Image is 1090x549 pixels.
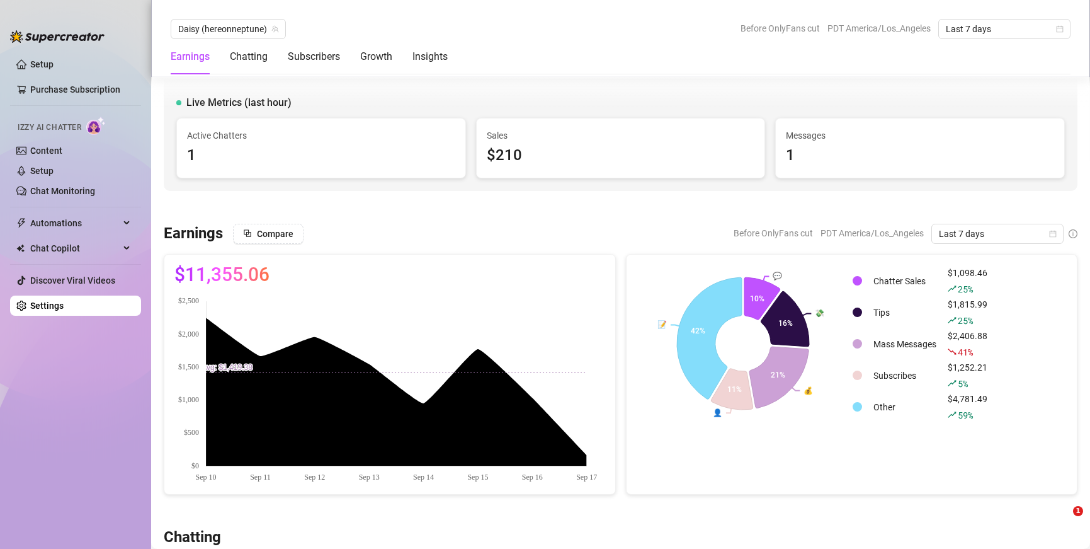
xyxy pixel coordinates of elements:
[786,129,1054,142] span: Messages
[1073,506,1083,516] span: 1
[712,408,722,417] text: 👤
[815,308,824,318] text: 💸
[868,361,941,391] td: Subscribes
[948,410,957,419] span: rise
[18,122,81,134] span: Izzy AI Chatter
[820,224,924,243] span: PDT America/Los_Angeles
[30,146,62,156] a: Content
[868,392,941,422] td: Other
[948,361,987,391] div: $1,252.21
[1069,229,1077,238] span: info-circle
[868,266,941,296] td: Chatter Sales
[487,144,755,168] div: $210
[187,144,455,168] div: 1
[30,59,54,69] a: Setup
[164,224,223,244] h3: Earnings
[948,392,987,422] div: $4,781.49
[827,19,931,38] span: PDT America/Los_Angeles
[30,79,131,100] a: Purchase Subscription
[1049,230,1057,238] span: calendar
[948,379,957,388] span: rise
[1047,506,1077,536] iframe: Intercom live chat
[30,166,54,176] a: Setup
[786,144,1054,168] div: 1
[946,20,1063,38] span: Last 7 days
[948,266,987,296] div: $1,098.46
[10,30,105,43] img: logo-BBDzfeDw.svg
[257,229,293,239] span: Compare
[30,275,115,286] a: Discover Viral Videos
[233,224,304,244] button: Compare
[958,283,972,295] span: 25 %
[734,224,813,243] span: Before OnlyFans cut
[30,301,64,311] a: Settings
[948,298,987,328] div: $1,815.99
[360,49,392,64] div: Growth
[948,347,957,356] span: fall
[186,95,292,110] span: Live Metrics (last hour)
[30,213,120,233] span: Automations
[86,117,106,135] img: AI Chatter
[412,49,448,64] div: Insights
[30,238,120,258] span: Chat Copilot
[958,378,967,390] span: 5 %
[171,49,210,64] div: Earnings
[803,386,813,395] text: 💰
[243,229,252,238] span: block
[958,409,972,421] span: 59 %
[230,49,268,64] div: Chatting
[1056,25,1064,33] span: calendar
[773,271,782,280] text: 💬
[741,19,820,38] span: Before OnlyFans cut
[868,298,941,328] td: Tips
[948,316,957,325] span: rise
[487,129,755,142] span: Sales
[958,315,972,327] span: 25 %
[16,244,25,253] img: Chat Copilot
[187,129,455,142] span: Active Chatters
[16,218,26,228] span: thunderbolt
[939,224,1056,243] span: Last 7 days
[174,265,270,285] span: $11,355.06
[30,186,95,196] a: Chat Monitoring
[868,329,941,359] td: Mass Messages
[288,49,340,64] div: Subscribers
[958,346,972,358] span: 41 %
[948,329,987,359] div: $2,406.88
[657,320,666,329] text: 📝
[948,284,957,293] span: rise
[164,528,221,548] h3: Chatting
[178,20,278,38] span: Daisy (hereonneptune)
[271,25,279,33] span: team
